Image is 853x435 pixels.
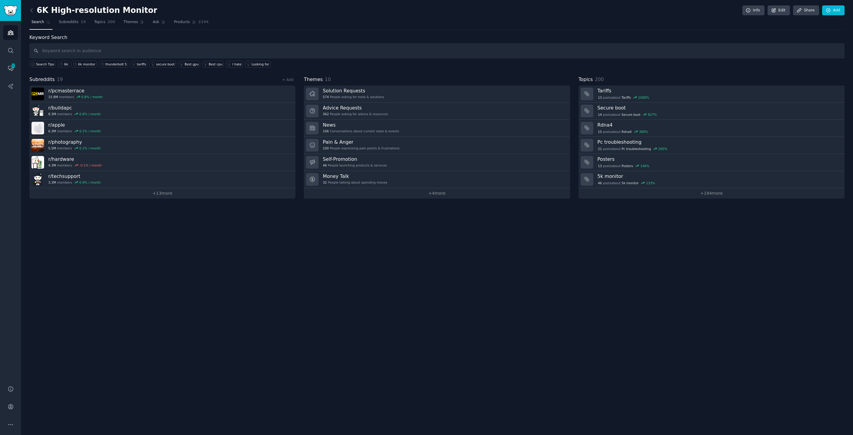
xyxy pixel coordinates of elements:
a: Best cpu [202,61,224,67]
a: Best gpu [178,61,200,67]
div: Best gpu [185,62,199,66]
span: Search Tips [36,62,54,66]
img: buildapc [31,105,44,117]
div: People asking for advice & resources [323,112,388,116]
a: Ask [151,17,168,30]
a: r/apple6.3Mmembers0.1% / month [29,120,295,137]
div: People talking about spending money [323,180,387,184]
span: Secure boot [621,112,640,117]
div: 0.1 % / month [79,129,101,133]
div: 300 % [639,130,648,134]
h3: r/ techsupport [48,173,101,179]
label: Keyword Search [29,34,67,40]
a: 6k [58,61,69,67]
h3: Self-Promotion [323,156,387,162]
img: apple [31,122,44,134]
span: 46 [323,163,327,167]
span: 32 [323,180,327,184]
h3: r/ photography [48,139,101,145]
span: Themes [124,19,138,25]
h3: Pain & Anger [323,139,400,145]
span: 15 [598,130,602,134]
div: members [48,180,101,184]
h3: Rdna4 [597,122,840,128]
a: Info [742,5,765,16]
a: Edit [768,5,790,16]
span: 46 [598,181,602,185]
div: People asking for tools & solutions [323,95,384,99]
a: Subreddits19 [57,17,88,30]
h3: Posters [597,156,840,162]
div: post s about [597,95,650,100]
span: Posters [621,164,633,168]
a: tariffs [130,61,147,67]
span: 100 [323,146,329,150]
div: People expressing pain points & frustrations [323,146,400,150]
div: thunderbolt 5 [105,62,127,66]
div: 0.1 % / month [79,146,101,150]
a: r/techsupport3.3Mmembers0.9% / month [29,171,295,188]
span: 452 [10,64,16,68]
a: Themes [121,17,147,30]
span: 14 [598,112,602,117]
span: 13 [598,164,602,168]
div: I hate [232,62,241,66]
span: 4.3M [48,163,56,167]
a: Topics200 [92,17,117,30]
span: Rdna4 [621,130,632,134]
a: r/pcmasterrace15.8Mmembers0.8% / month [29,85,295,103]
div: -0.1 % / month [79,163,102,167]
div: secure boot [156,62,175,66]
a: Tariffs13postsaboutTariffs1000% [579,85,845,103]
span: 2194 [198,19,208,25]
span: 362 [323,112,329,116]
a: Pc troubleshooting21postsaboutPc troubleshooting200% [579,137,845,154]
span: 8.3M [48,112,56,116]
img: techsupport [31,173,44,186]
a: 5k monitor46postsabout5k monitor133% [579,171,845,188]
div: 6k monitor [78,62,95,66]
span: 19 [81,19,86,25]
h3: r/ apple [48,122,101,128]
div: 0.8 % / month [81,95,103,99]
a: r/buildapc8.3Mmembers0.6% / month [29,103,295,120]
a: Pain & Anger100People expressing pain points & frustrations [304,137,570,154]
a: Looking for [245,61,270,67]
h2: 6K High-resolution Monitor [29,6,157,15]
div: 0.6 % / month [79,112,101,116]
div: 200 % [658,147,667,151]
span: 574 [323,95,329,99]
a: Posters13postsaboutPosters140% [579,154,845,171]
div: Looking for [251,62,269,66]
img: GummySearch logo [4,5,17,16]
div: members [48,163,102,167]
a: +4more [304,188,570,199]
a: r/hardware4.3Mmembers-0.1% / month [29,154,295,171]
h3: Pc troubleshooting [597,139,840,145]
span: Search [31,19,44,25]
span: Topics [579,76,593,83]
div: 140 % [640,164,649,168]
a: News106Conversations about current news & events [304,120,570,137]
button: Search Tips [29,61,55,67]
span: 6.3M [48,129,56,133]
span: 106 [323,129,329,133]
span: Pc troubleshooting [621,147,651,151]
a: +194more [579,188,845,199]
div: post s about [597,146,668,151]
div: 0.9 % / month [79,180,101,184]
span: 10 [325,76,331,82]
h3: 5k monitor [597,173,840,179]
span: 5.5M [48,146,56,150]
div: 6k [64,62,68,66]
h3: Money Talk [323,173,387,179]
a: Advice Requests362People asking for advice & resources [304,103,570,120]
div: Best cpu [209,62,223,66]
h3: r/ buildapc [48,105,101,111]
a: +13more [29,188,295,199]
h3: Solution Requests [323,88,384,94]
span: Tariffs [621,95,631,100]
div: members [48,129,101,133]
img: pcmasterrace [31,88,44,100]
a: Rdna415postsaboutRdna4300% [579,120,845,137]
